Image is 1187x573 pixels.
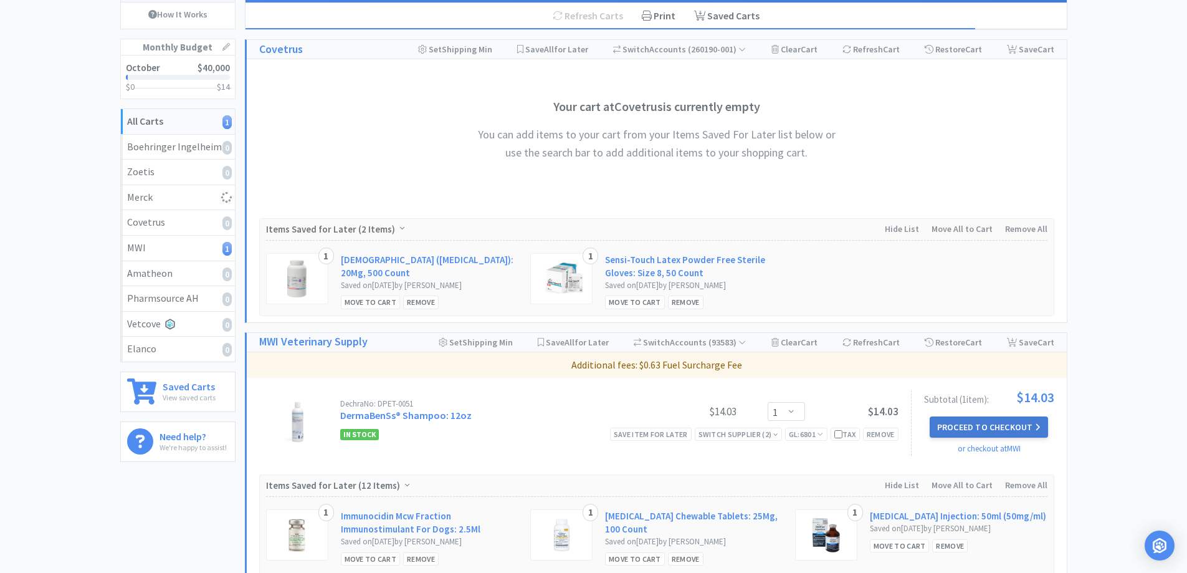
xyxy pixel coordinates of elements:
[222,242,232,256] i: 1
[163,392,216,403] p: View saved carts
[127,115,163,127] strong: All Carts
[222,292,232,306] i: 0
[127,266,229,282] div: Amatheon
[121,2,235,26] a: How It Works
[870,522,1047,536] div: Saved on [DATE] by [PERSON_NAME]
[126,81,135,92] span: $0
[341,296,401,309] div: Move to Cart
[222,166,232,180] i: 0
[810,516,842,554] img: bca28a9e5f8c483784fa7a5577a2b30b_209217.png
[341,253,518,279] a: [DEMOGRAPHIC_DATA] ([MEDICAL_DATA]): 20Mg, 500 Count
[221,81,230,92] span: 14
[698,428,778,440] div: Switch Supplier ( 2 )
[1016,390,1054,404] span: $14.03
[429,44,442,55] span: Set
[121,185,235,211] a: Merck
[340,429,379,440] span: In Stock
[1037,337,1054,348] span: Cart
[958,443,1021,454] a: or checkout at MWI
[885,223,919,234] span: Hide List
[217,82,230,91] h3: $
[418,40,492,59] div: Shipping Min
[632,3,685,29] div: Print
[525,44,588,55] span: Save for Later
[537,260,588,297] img: 46b7b74e6cd84ade81e6ffea5ef51a24_196961.png
[126,63,160,72] h2: October
[686,44,746,55] span: ( 260190-001 )
[965,337,982,348] span: Cart
[121,236,235,261] a: MWI1
[801,44,818,55] span: Cart
[1007,40,1054,59] div: Save
[127,291,229,307] div: Pharmsource AH
[341,552,401,566] div: Move to Cart
[439,333,513,352] div: Shipping Min
[127,240,229,256] div: MWI
[707,337,746,348] span: ( 93583 )
[565,337,574,348] span: All
[932,539,968,552] div: Remove
[222,115,232,129] i: 1
[318,504,334,521] div: 1
[252,357,1062,373] p: Additional fees: $0.63 Fuel Surcharge Fee
[127,190,229,206] div: Merck
[318,248,334,265] div: 1
[266,223,398,235] span: Items Saved for Later ( )
[222,318,232,332] i: 0
[546,337,609,348] span: Save for Later
[121,55,235,99] a: October$40,000$0$14
[163,378,216,392] h6: Saved Carts
[930,417,1048,438] button: Proceed to Checkout
[870,509,1046,522] a: [MEDICAL_DATA] Injection: 50ml (50mg/ml)
[121,261,235,287] a: Amatheon0
[160,428,227,441] h6: Need help?
[340,409,472,421] a: DermaBenSs® Shampoo: 12oz
[583,248,598,265] div: 1
[127,139,229,155] div: Boehringer Ingelheim
[127,341,229,357] div: Elanco
[932,223,993,234] span: Move All to Cart
[127,214,229,231] div: Covetrus
[121,286,235,312] a: Pharmsource AH0
[668,296,703,309] div: Remove
[605,552,665,566] div: Move to Cart
[222,343,232,357] i: 0
[403,296,439,309] div: Remove
[1007,333,1054,352] div: Save
[789,430,824,439] span: GL: 6801
[222,216,232,230] i: 0
[1037,44,1054,55] span: Cart
[551,516,573,554] img: 46c7adf86125413ea94bcf3ac1dda1ca_538690.png
[266,479,403,491] span: Items Saved for Later ( )
[259,41,303,59] a: Covetrus
[287,260,307,297] img: 6586fe0c30e5425c89cc211e95030e57_29042.png
[868,405,899,418] span: $14.03
[121,312,235,337] a: Vetcove0
[222,141,232,155] i: 0
[121,39,235,55] h1: Monthly Budget
[544,44,554,55] span: All
[127,316,229,332] div: Vetcove
[883,337,900,348] span: Cart
[925,40,982,59] div: Restore
[121,337,235,362] a: Elanco0
[885,479,919,491] span: Hide List
[605,253,783,279] a: Sensi-Touch Latex Powder Free Sterile Gloves: Size 8, 50 Count
[924,390,1054,404] div: Subtotal ( 1 item ):
[771,333,818,352] div: Clear
[605,296,665,309] div: Move to Cart
[341,536,518,549] div: Saved on [DATE] by [PERSON_NAME]
[932,479,993,491] span: Move All to Cart
[965,44,982,55] span: Cart
[643,337,670,348] span: Switch
[842,40,900,59] div: Refresh
[1005,223,1047,234] span: Remove All
[643,404,737,419] div: $14.03
[361,223,392,235] span: 2 Items
[120,372,236,412] a: Saved CartsView saved carts
[259,333,368,351] a: MWI Veterinary Supply
[634,333,746,352] div: Accounts
[198,62,230,74] span: $40,000
[605,536,783,549] div: Saved on [DATE] by [PERSON_NAME]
